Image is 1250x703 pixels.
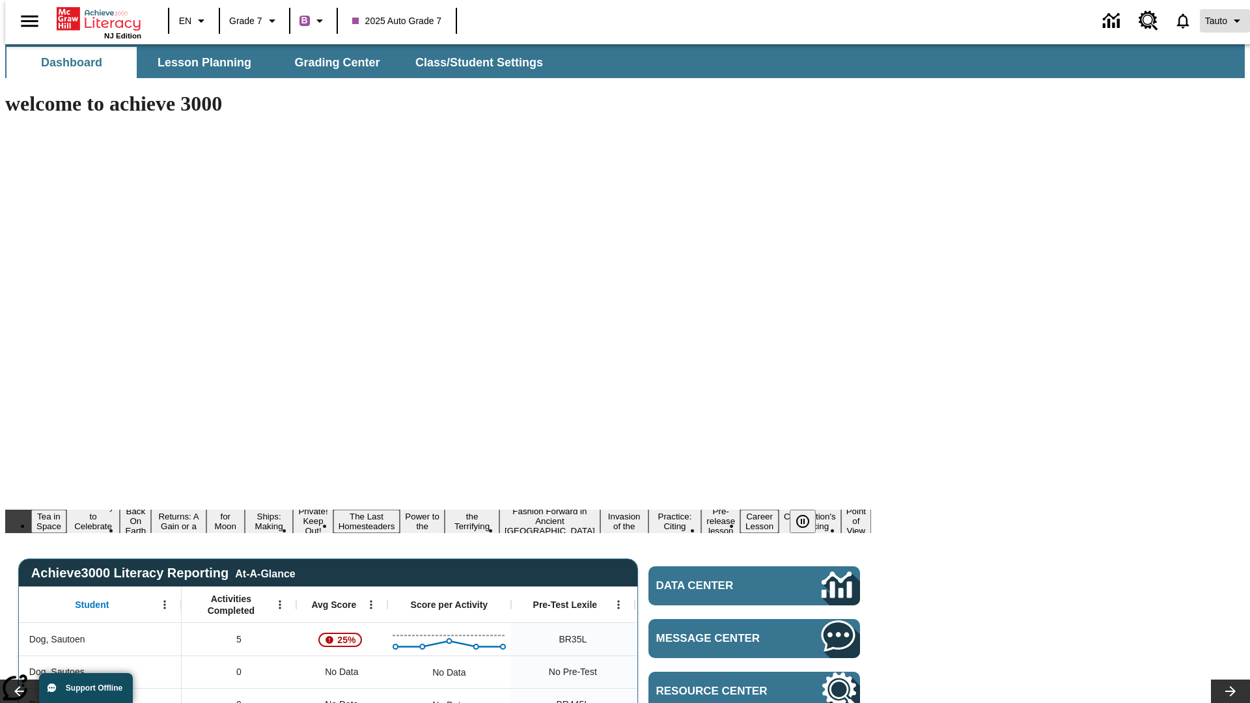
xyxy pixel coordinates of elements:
button: Slide 6 Cruise Ships: Making Waves [245,500,294,543]
div: No Data, Dog, Sautoes [296,655,387,688]
span: B [301,12,308,29]
span: Class/Student Settings [415,55,543,70]
button: Slide 14 Pre-release lesson [701,504,740,538]
div: Pause [790,510,829,533]
div: 0, Dog, Sautoes [182,655,296,688]
span: Grade 7 [229,14,262,28]
div: At-A-Glance [235,566,295,580]
span: Data Center [656,579,778,592]
span: 2025 Auto Grade 7 [352,14,442,28]
button: Slide 9 Solar Power to the People [400,500,445,543]
button: Slide 15 Career Lesson [740,510,779,533]
button: Open Menu [361,595,381,614]
button: Support Offline [39,673,133,703]
button: Open Menu [609,595,628,614]
div: No Data, Dog, Sautoes [635,655,758,688]
span: Student [75,599,109,611]
div: 5, Dog, Sautoen [182,623,296,655]
button: Slide 10 Attack of the Terrifying Tomatoes [445,500,499,543]
span: EN [179,14,191,28]
button: Language: EN, Select a language [173,9,215,33]
a: Resource Center, Will open in new tab [1131,3,1166,38]
a: Data Center [648,566,860,605]
span: Grading Center [294,55,380,70]
button: Lesson carousel, Next [1211,680,1250,703]
div: SubNavbar [5,44,1245,78]
button: Slide 11 Fashion Forward in Ancient Rome [499,504,600,538]
button: Slide 2 Get Ready to Celebrate Juneteenth! [66,500,120,543]
span: Dashboard [41,55,102,70]
span: Dog, Sautoes [29,665,85,679]
button: Slide 8 The Last Homesteaders [333,510,400,533]
button: Slide 4 Free Returns: A Gain or a Drain? [151,500,206,543]
span: Achieve3000 Literacy Reporting [31,566,296,581]
button: Lesson Planning [139,47,270,78]
span: Dog, Sautoen [29,633,85,646]
span: Score per Activity [411,599,488,611]
span: 0 [236,665,242,679]
span: No Pre-Test, Dog, Sautoes [549,665,597,679]
div: 35 Lexile, ER, Based on the Lexile Reading measure, student is an Emerging Reader (ER) and will h... [635,623,758,655]
span: Support Offline [66,683,122,693]
button: Open Menu [270,595,290,614]
button: Open Menu [155,595,174,614]
button: Boost Class color is purple. Change class color [294,9,333,33]
span: Message Center [656,632,783,645]
span: Pre-Test Lexile [533,599,598,611]
button: Grade: Grade 7, Select a grade [224,9,285,33]
button: Slide 17 Point of View [841,504,871,538]
div: SubNavbar [5,47,555,78]
a: Data Center [1095,3,1131,39]
span: Lesson Planning [158,55,251,70]
a: Notifications [1166,4,1200,38]
button: Slide 13 Mixed Practice: Citing Evidence [648,500,702,543]
a: Message Center [648,619,860,658]
button: Class/Student Settings [405,47,553,78]
button: Slide 1 Tea in Space [31,510,66,533]
span: NJ Edition [104,32,141,40]
button: Open side menu [10,2,49,40]
span: Resource Center [656,685,783,698]
div: , 25%, Attention! This student's Average First Try Score of 25% is below 65%, Dog, Sautoen [296,623,387,655]
button: Slide 3 Back On Earth [120,504,151,538]
button: Dashboard [7,47,137,78]
span: Avg Score [311,599,356,611]
span: 5 [236,633,242,646]
span: No Data [318,659,365,685]
div: Home [57,5,141,40]
button: Slide 12 The Invasion of the Free CD [600,500,648,543]
div: No Data, Dog, Sautoes [426,659,472,685]
span: Tauto [1205,14,1227,28]
a: Home [57,6,141,32]
span: Beginning reader 35 Lexile, Dog, Sautoen [559,633,587,646]
button: Slide 16 The Constitution's Balancing Act [779,500,841,543]
h1: welcome to achieve 3000 [5,92,871,116]
button: Pause [790,510,816,533]
span: Activities Completed [188,593,274,616]
button: Profile/Settings [1200,9,1250,33]
button: Grading Center [272,47,402,78]
button: Slide 7 Private! Keep Out! [293,504,333,538]
button: Slide 5 Time for Moon Rules? [206,500,245,543]
span: 25% [332,628,361,652]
